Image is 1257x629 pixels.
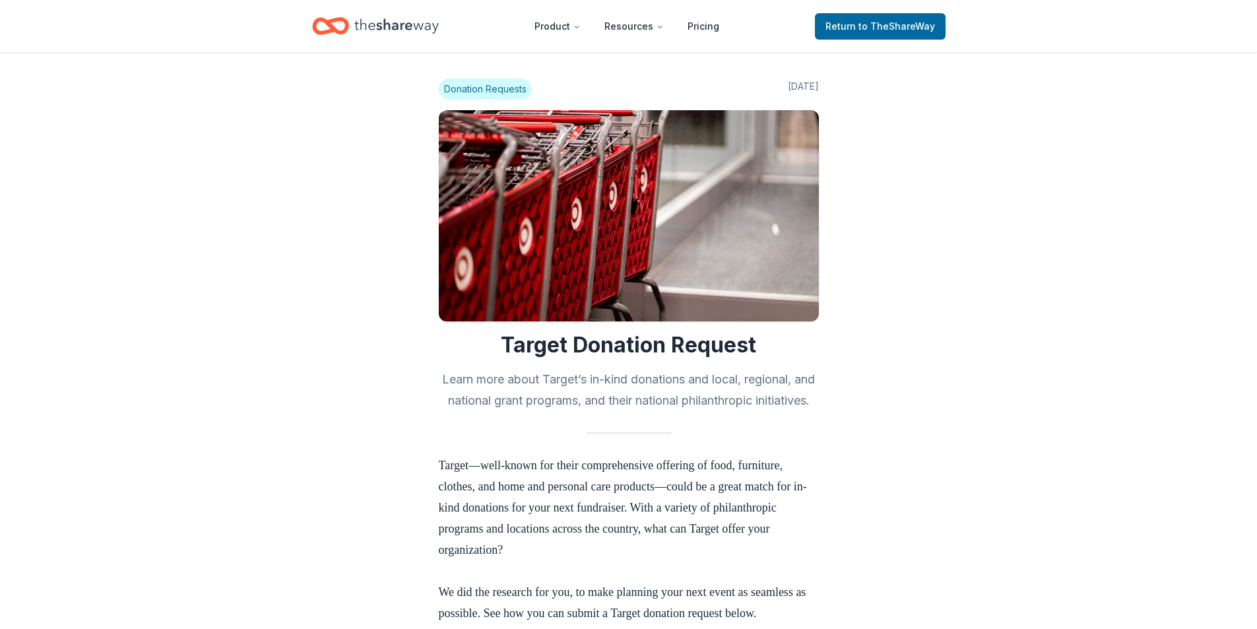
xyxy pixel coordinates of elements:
[594,13,674,40] button: Resources
[677,13,730,40] a: Pricing
[815,13,946,40] a: Returnto TheShareWay
[439,581,819,624] p: We did the research for you, to make planning your next event as seamless as possible. See how yo...
[312,11,439,42] a: Home
[524,13,591,40] button: Product
[439,79,532,100] span: Donation Requests
[439,369,819,411] h2: Learn more about Target’s in-kind donations and local, regional, and national grant programs, and...
[788,79,819,100] span: [DATE]
[439,332,819,358] h1: Target Donation Request
[858,20,935,32] span: to TheShareWay
[524,11,730,42] nav: Main
[439,455,819,581] p: Target—well-known for their comprehensive offering of food, furniture, clothes, and home and pers...
[439,110,819,321] img: Image for Target Donation Request
[825,18,935,34] span: Return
